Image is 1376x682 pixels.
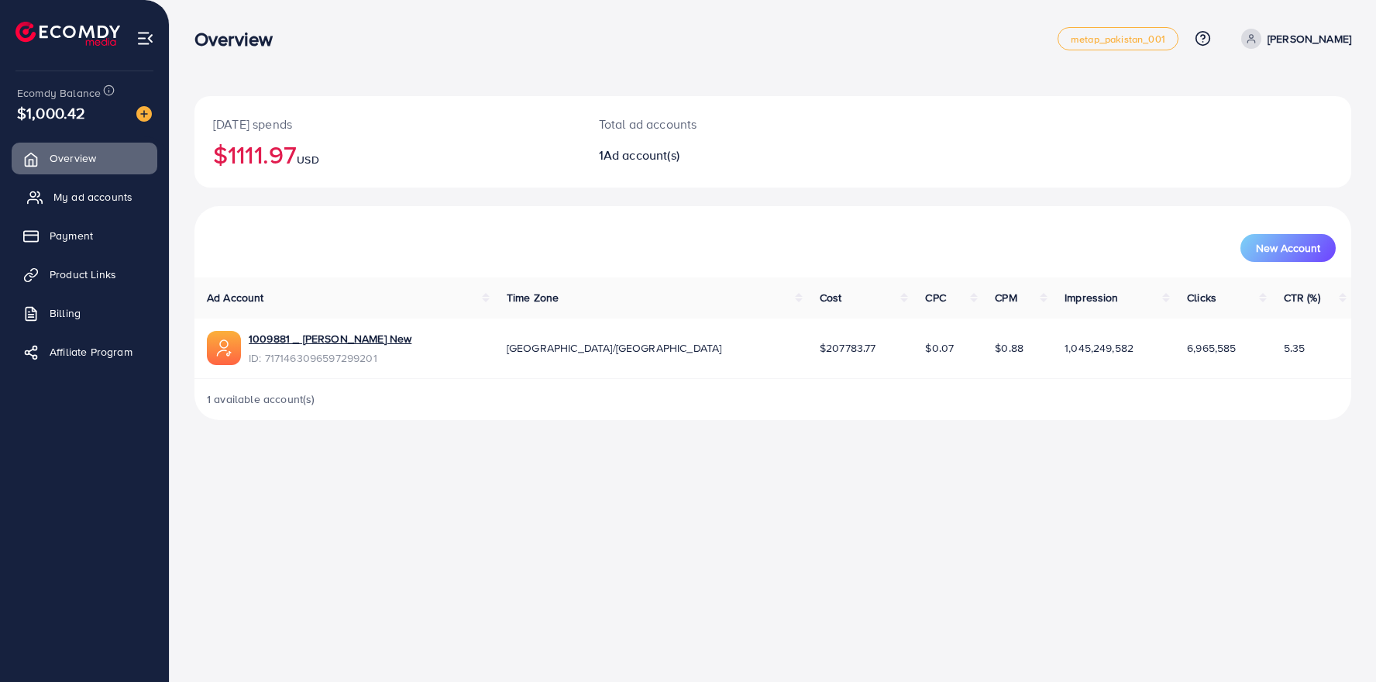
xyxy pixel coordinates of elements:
h2: 1 [599,148,851,163]
span: metap_pakistan_001 [1071,34,1165,44]
a: My ad accounts [12,181,157,212]
button: New Account [1240,234,1336,262]
span: Billing [50,305,81,321]
a: Billing [12,298,157,329]
span: Cost [820,290,842,305]
a: metap_pakistan_001 [1058,27,1178,50]
h2: $1111.97 [213,139,562,169]
span: Payment [50,228,93,243]
span: CPM [995,290,1017,305]
img: menu [136,29,154,47]
span: $0.07 [925,340,954,356]
span: [GEOGRAPHIC_DATA]/[GEOGRAPHIC_DATA] [507,340,722,356]
p: [PERSON_NAME] [1268,29,1351,48]
span: Impression [1065,290,1119,305]
span: $1,000.42 [17,102,85,124]
img: logo [15,22,120,46]
span: CPC [925,290,945,305]
span: 1,045,249,582 [1065,340,1133,356]
span: 1 available account(s) [207,391,315,407]
span: Overview [50,150,96,166]
a: [PERSON_NAME] [1235,29,1351,49]
span: Time Zone [507,290,559,305]
span: Ad Account [207,290,264,305]
span: New Account [1256,243,1320,253]
img: ic-ads-acc.e4c84228.svg [207,331,241,365]
span: Clicks [1187,290,1216,305]
span: Ad account(s) [604,146,679,164]
span: 5.35 [1284,340,1305,356]
h3: Overview [194,28,285,50]
span: My ad accounts [53,189,132,205]
span: ID: 7171463096597299201 [249,350,411,366]
p: [DATE] spends [213,115,562,133]
span: USD [297,152,318,167]
span: $207783.77 [820,340,876,356]
span: CTR (%) [1284,290,1320,305]
span: $0.88 [995,340,1023,356]
span: Product Links [50,267,116,282]
a: Product Links [12,259,157,290]
span: Affiliate Program [50,344,132,360]
img: image [136,106,152,122]
a: Overview [12,143,157,174]
a: Affiliate Program [12,336,157,367]
p: Total ad accounts [599,115,851,133]
a: Payment [12,220,157,251]
a: 1009881 _ [PERSON_NAME] New [249,331,411,346]
span: 6,965,585 [1187,340,1236,356]
span: Ecomdy Balance [17,85,101,101]
iframe: Chat [1310,612,1364,670]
